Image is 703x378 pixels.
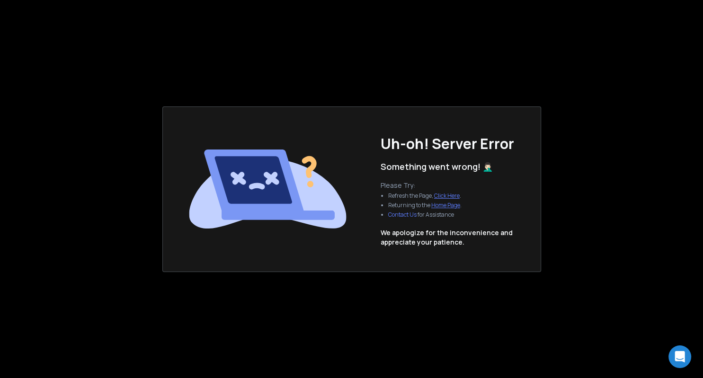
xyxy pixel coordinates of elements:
[388,202,462,209] li: Returning to the .
[668,345,691,368] div: Open Intercom Messenger
[381,228,513,247] p: We apologize for the inconvenience and appreciate your patience.
[381,181,469,190] p: Please Try:
[388,211,417,219] button: Contact Us
[434,192,460,200] a: Click Here
[381,135,514,152] h1: Uh-oh! Server Error
[388,192,462,200] li: Refresh the Page, .
[431,201,460,209] a: Home Page
[381,160,493,173] p: Something went wrong! 🤦🏻‍♂️
[388,211,462,219] li: for Assistance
